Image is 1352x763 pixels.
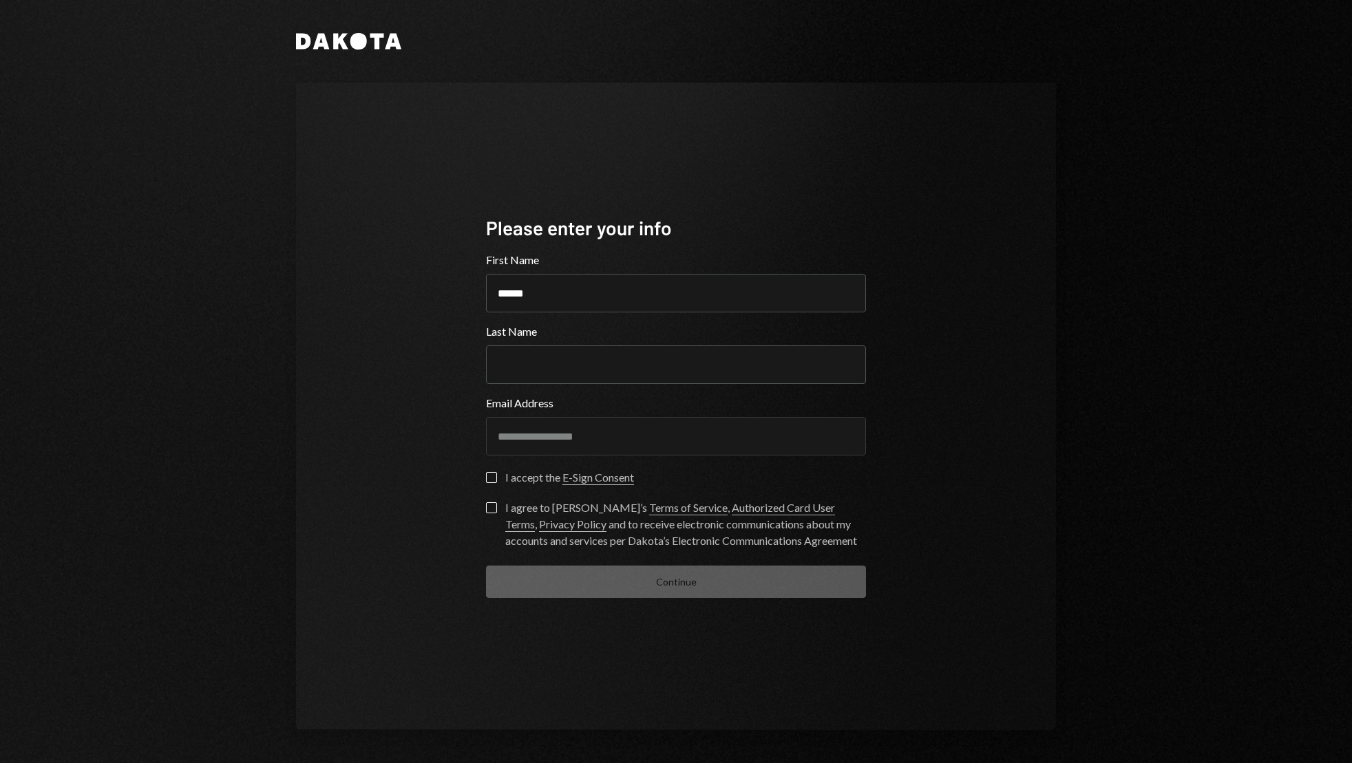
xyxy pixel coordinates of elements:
[539,517,606,532] a: Privacy Policy
[486,252,866,268] label: First Name
[562,471,634,485] a: E-Sign Consent
[505,499,866,549] div: I agree to [PERSON_NAME]’s , , and to receive electronic communications about my accounts and ser...
[486,472,497,483] button: I accept the E-Sign Consent
[505,501,835,532] a: Authorized Card User Terms
[486,395,866,411] label: Email Address
[486,323,866,340] label: Last Name
[649,501,728,515] a: Terms of Service
[486,215,866,241] div: Please enter your info
[505,469,634,486] div: I accept the
[486,502,497,513] button: I agree to [PERSON_NAME]’s Terms of Service, Authorized Card User Terms, Privacy Policy and to re...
